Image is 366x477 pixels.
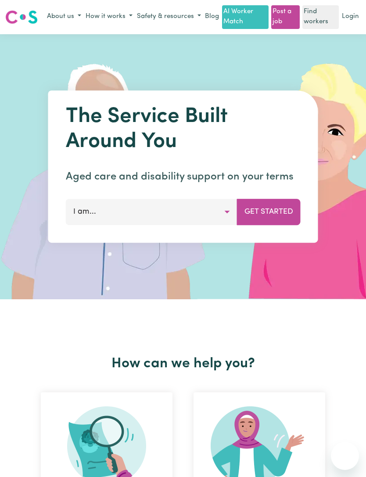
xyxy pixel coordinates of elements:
a: Post a job [271,5,300,29]
button: How it works [83,10,135,24]
img: Careseekers logo [5,9,38,25]
a: Blog [203,10,221,24]
button: I am... [66,199,237,225]
p: Aged care and disability support on your terms [66,169,301,185]
button: About us [45,10,83,24]
a: Find workers [302,5,339,29]
button: Safety & resources [135,10,203,24]
h2: How can we help you? [30,355,336,372]
a: AI Worker Match [222,5,268,29]
iframe: Button to launch messaging window [331,442,359,470]
a: Login [340,10,361,24]
button: Get Started [237,199,301,225]
h1: The Service Built Around You [66,104,301,155]
a: Careseekers logo [5,7,38,27]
